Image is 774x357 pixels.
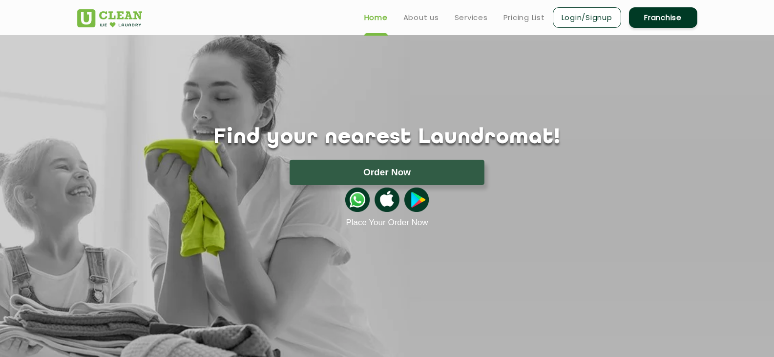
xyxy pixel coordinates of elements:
[503,12,545,23] a: Pricing List
[77,9,142,27] img: UClean Laundry and Dry Cleaning
[364,12,388,23] a: Home
[70,126,705,150] h1: Find your nearest Laundromat!
[455,12,488,23] a: Services
[290,160,484,185] button: Order Now
[345,188,370,212] img: whatsappicon.png
[404,188,429,212] img: playstoreicon.png
[629,7,697,28] a: Franchise
[553,7,621,28] a: Login/Signup
[403,12,439,23] a: About us
[375,188,399,212] img: apple-icon.png
[346,218,428,228] a: Place Your Order Now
